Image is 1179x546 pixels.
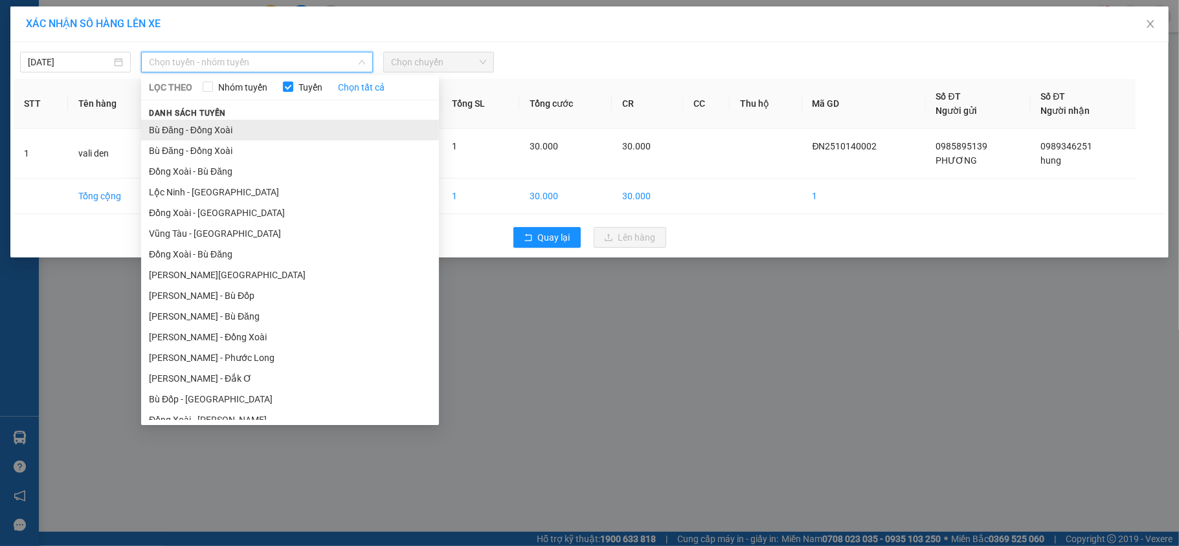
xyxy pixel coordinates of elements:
[683,79,730,129] th: CC
[141,140,439,161] li: Bù Đăng - Đồng Xoài
[141,389,439,409] li: Bù Đốp - [GEOGRAPHIC_DATA]
[14,129,68,179] td: 1
[68,79,160,129] th: Tên hàng
[141,182,439,202] li: Lộc Ninh - [GEOGRAPHIC_DATA]
[936,155,978,166] span: PHƯƠNG
[10,83,94,99] div: 30.000
[68,129,160,179] td: vali den
[452,141,457,151] span: 1
[141,107,234,119] span: Danh sách tuyến
[1145,19,1156,29] span: close
[358,58,366,66] span: down
[141,347,439,368] li: [PERSON_NAME] - Phước Long
[936,141,988,151] span: 0985895139
[293,80,328,94] span: Tuyến
[594,227,666,248] button: uploadLên hàng
[101,11,189,42] div: VP Đồng Xoài
[391,52,486,72] span: Chọn chuyến
[141,120,439,140] li: Bù Đăng - Đồng Xoài
[1132,6,1169,43] button: Close
[519,179,612,214] td: 30.000
[622,141,651,151] span: 30.000
[338,80,385,94] a: Chọn tất cả
[538,230,570,245] span: Quay lại
[612,79,683,129] th: CR
[11,42,92,58] div: PHƯƠNG
[730,79,802,129] th: Thu hộ
[936,105,978,116] span: Người gửi
[141,265,439,285] li: [PERSON_NAME][GEOGRAPHIC_DATA]
[442,79,519,129] th: Tổng SL
[530,141,558,151] span: 30.000
[802,179,926,214] td: 1
[813,141,877,151] span: ĐN2510140002
[612,179,683,214] td: 30.000
[141,368,439,389] li: [PERSON_NAME] - Đắk Ơ
[141,409,439,430] li: Đồng Xoài - [PERSON_NAME]
[149,52,365,72] span: Chọn tuyến - nhóm tuyến
[10,85,30,98] span: CR :
[141,223,439,244] li: Vũng Tàu - [GEOGRAPHIC_DATA]
[149,80,192,94] span: LỌC THEO
[141,202,439,223] li: Đồng Xoài - [GEOGRAPHIC_DATA]
[1041,155,1062,166] span: hung
[513,227,581,248] button: rollbackQuay lại
[442,179,519,214] td: 1
[1041,141,1093,151] span: 0989346251
[1041,91,1066,102] span: Số ĐT
[802,79,926,129] th: Mã GD
[1041,105,1090,116] span: Người nhận
[936,91,961,102] span: Số ĐT
[68,179,160,214] td: Tổng cộng
[213,80,273,94] span: Nhóm tuyến
[14,79,68,129] th: STT
[141,285,439,306] li: [PERSON_NAME] - Bù Đốp
[11,11,92,42] div: VP Đắk Nhau
[141,327,439,347] li: [PERSON_NAME] - Đồng Xoài
[101,12,132,26] span: Nhận:
[28,55,111,69] input: 14/10/2025
[141,244,439,265] li: Đồng Xoài - Bù Đăng
[101,42,189,58] div: hung
[519,79,612,129] th: Tổng cước
[26,17,161,30] span: XÁC NHẬN SỐ HÀNG LÊN XE
[141,161,439,182] li: Đồng Xoài - Bù Đăng
[524,233,533,243] span: rollback
[11,12,31,26] span: Gửi:
[141,306,439,327] li: [PERSON_NAME] - Bù Đăng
